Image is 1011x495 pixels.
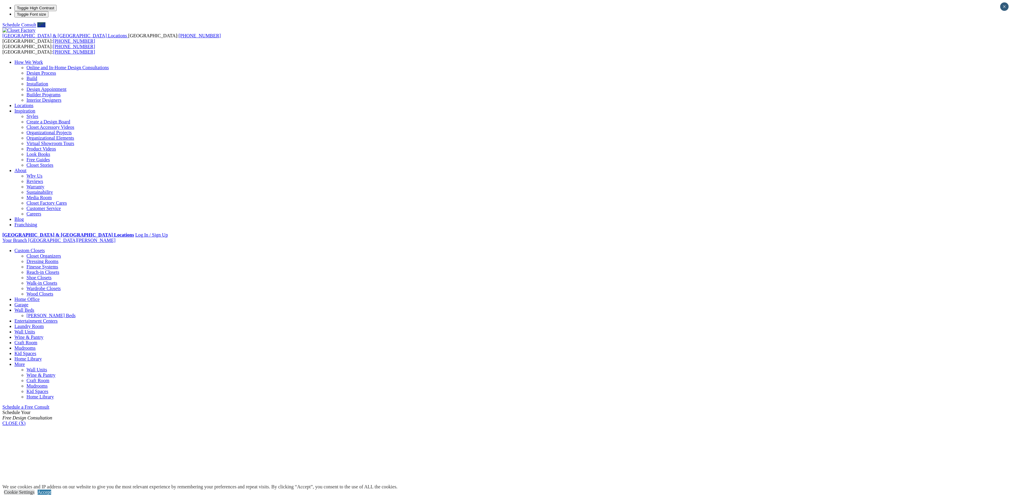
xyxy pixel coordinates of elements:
[2,232,134,237] a: [GEOGRAPHIC_DATA] & [GEOGRAPHIC_DATA] Locations
[26,173,42,178] a: Why Us
[2,421,26,426] a: CLOSE (X)
[2,44,95,54] span: [GEOGRAPHIC_DATA]: [GEOGRAPHIC_DATA]:
[26,389,48,394] a: Kid Spaces
[53,39,95,44] a: [PHONE_NUMBER]
[2,410,52,420] span: Schedule Your
[26,264,58,269] a: Finesse Systems
[26,378,49,383] a: Craft Room
[2,238,116,243] a: Your Branch [GEOGRAPHIC_DATA][PERSON_NAME]
[26,65,109,70] a: Online and In-Home Design Consultations
[26,275,51,280] a: Shoe Closets
[26,286,61,291] a: Wardrobe Closets
[2,33,127,38] span: [GEOGRAPHIC_DATA] & [GEOGRAPHIC_DATA] Locations
[2,33,221,44] span: [GEOGRAPHIC_DATA]: [GEOGRAPHIC_DATA]:
[14,60,43,65] a: How We Work
[26,130,72,135] a: Organizational Projects
[14,5,57,11] button: Toggle High Contrast
[26,184,44,189] a: Warranty
[4,490,35,495] a: Cookie Settings
[53,49,95,54] a: [PHONE_NUMBER]
[26,259,58,264] a: Dressing Rooms
[26,206,61,211] a: Customer Service
[26,179,43,184] a: Reviews
[14,297,40,302] a: Home Office
[26,373,55,378] a: Wine & Pantry
[14,11,48,17] button: Toggle Font size
[14,356,42,361] a: Home Library
[1000,2,1009,11] button: Close
[28,238,115,243] span: [GEOGRAPHIC_DATA][PERSON_NAME]
[135,232,168,237] a: Log In / Sign Up
[14,302,28,307] a: Garage
[26,394,54,399] a: Home Library
[26,97,61,103] a: Interior Designers
[26,87,66,92] a: Design Appointment
[26,81,48,86] a: Installation
[38,490,51,495] a: Accept
[14,329,35,334] a: Wall Units
[37,22,45,27] a: Call
[26,141,74,146] a: Virtual Showroom Tours
[2,22,36,27] a: Schedule Consult
[14,335,43,340] a: Wine & Pantry
[26,125,74,130] a: Closet Accessory Videos
[17,12,46,17] span: Toggle Font size
[26,270,59,275] a: Reach-in Closets
[14,318,58,323] a: Entertainment Centers
[14,168,26,173] a: About
[178,33,221,38] a: [PHONE_NUMBER]
[26,70,56,76] a: Design Process
[26,92,60,97] a: Builder Programs
[14,351,36,356] a: Kid Spaces
[26,367,47,372] a: Wall Units
[53,44,95,49] a: [PHONE_NUMBER]
[14,108,35,113] a: Inspiration
[14,248,45,253] a: Custom Closets
[2,238,27,243] span: Your Branch
[26,280,57,286] a: Walk-in Closets
[26,76,37,81] a: Build
[26,195,52,200] a: Media Room
[26,162,53,168] a: Closet Stories
[26,114,38,119] a: Styles
[26,200,67,206] a: Closet Factory Cares
[17,6,54,10] span: Toggle High Contrast
[26,119,70,124] a: Create a Design Board
[2,484,397,490] div: We use cookies and IP address on our website to give you the most relevant experience by remember...
[14,340,37,345] a: Craft Room
[2,415,52,420] em: Free Design Consultation
[14,222,37,227] a: Franchising
[26,135,74,141] a: Organizational Elements
[2,404,49,410] a: Schedule a Free Consult (opens a dropdown menu)
[14,345,36,351] a: Mudrooms
[26,190,53,195] a: Sustainability
[14,217,24,222] a: Blog
[26,152,50,157] a: Look Books
[26,146,56,151] a: Product Videos
[14,362,25,367] a: More menu text will display only on big screen
[26,253,61,258] a: Closet Organizers
[26,383,48,388] a: Mudrooms
[2,28,36,33] img: Closet Factory
[26,211,41,216] a: Careers
[26,313,76,318] a: [PERSON_NAME] Beds
[14,103,33,108] a: Locations
[2,33,128,38] a: [GEOGRAPHIC_DATA] & [GEOGRAPHIC_DATA] Locations
[14,324,44,329] a: Laundry Room
[26,157,50,162] a: Free Guides
[26,291,53,296] a: Wood Closets
[14,308,34,313] a: Wall Beds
